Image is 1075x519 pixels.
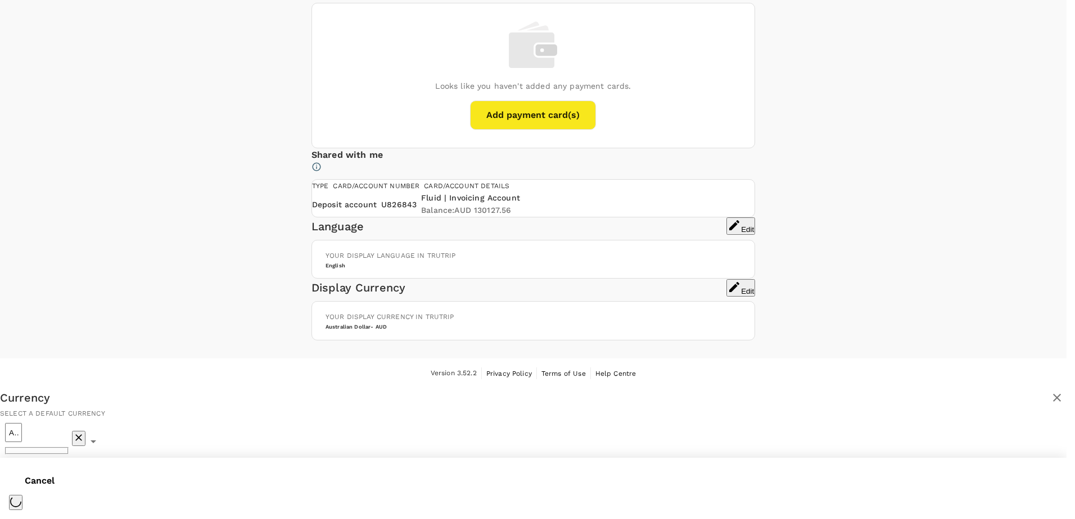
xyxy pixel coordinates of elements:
span: Your display currency in TruTrip [326,313,454,321]
h6: Balance : AUD 130127.56 [421,204,520,217]
button: Clear [72,431,85,446]
button: Add payment card(s) [470,101,596,130]
p: Deposit account [312,199,377,210]
p: Looks like you haven't added any payment cards. [435,80,631,92]
h6: English [326,262,741,269]
span: Version 3.52.2 [431,368,477,379]
span: Card/Account number [333,182,419,190]
span: Type [312,182,329,190]
img: payment [509,21,557,69]
h6: Australian Dollar - AUD [326,323,741,330]
span: Card/Account details [424,182,509,190]
button: Edit [726,217,755,235]
div: Display Currency [311,279,726,297]
span: Privacy Policy [486,370,532,377]
span: Help Centre [595,370,636,377]
p: U826843 [381,199,417,210]
button: Edit [726,279,755,297]
h6: Fluid | Invoicing Account [421,192,520,204]
button: Open [85,434,101,449]
p: Shared with me [311,148,755,162]
button: close [1047,388,1067,407]
span: Your display language in TruTrip [326,252,456,259]
div: Language [311,217,726,235]
span: Terms of Use [541,370,586,377]
button: Cancel [9,467,70,495]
